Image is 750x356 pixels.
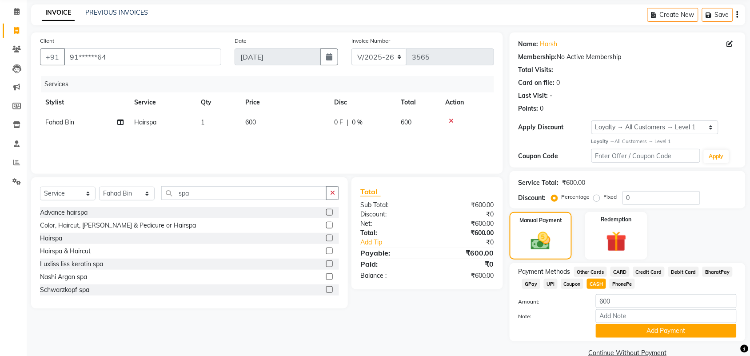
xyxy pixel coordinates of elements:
[427,219,501,228] div: ₹600.00
[40,285,89,295] div: Schwarzkopf spa
[633,267,665,277] span: Credit Card
[519,267,570,276] span: Payment Methods
[195,92,240,112] th: Qty
[354,219,427,228] div: Net:
[519,216,562,224] label: Manual Payment
[591,138,737,145] div: All Customers → Level 1
[610,279,635,289] span: PhonePe
[40,247,91,256] div: Hairspa & Haircut
[40,234,62,243] div: Hairspa
[427,248,501,258] div: ₹600.00
[351,37,390,45] label: Invoice Number
[354,259,427,269] div: Paid:
[574,267,607,277] span: Other Cards
[129,92,195,112] th: Service
[519,152,591,161] div: Coupon Code
[562,193,590,201] label: Percentage
[702,8,733,22] button: Save
[334,118,343,127] span: 0 F
[591,149,700,163] input: Enter Offer / Coupon Code
[40,48,65,65] button: +91
[540,104,544,113] div: 0
[395,92,440,112] th: Total
[519,123,591,132] div: Apply Discount
[40,37,54,45] label: Client
[347,118,348,127] span: |
[519,40,539,49] div: Name:
[440,92,494,112] th: Action
[519,178,559,188] div: Service Total:
[512,312,589,320] label: Note:
[702,267,733,277] span: BharatPay
[427,210,501,219] div: ₹0
[591,138,615,144] strong: Loyalty →
[610,267,630,277] span: CARD
[557,78,560,88] div: 0
[600,229,633,254] img: _gift.svg
[401,118,411,126] span: 600
[354,238,439,247] a: Add Tip
[352,118,363,127] span: 0 %
[41,76,501,92] div: Services
[439,238,501,247] div: ₹0
[522,279,540,289] span: GPay
[45,118,74,126] span: Fahad Bin
[519,52,557,62] div: Membership:
[354,210,427,219] div: Discount:
[245,118,256,126] span: 600
[354,248,427,258] div: Payable:
[561,279,584,289] span: Coupon
[85,8,148,16] a: PREVIOUS INVOICES
[601,216,632,224] label: Redemption
[134,118,156,126] span: Hairspa
[540,40,558,49] a: Harsh
[360,187,381,196] span: Total
[354,228,427,238] div: Total:
[40,208,88,217] div: Advance hairspa
[596,309,737,323] input: Add Note
[40,260,103,269] div: Luxliss liss keratin spa
[647,8,698,22] button: Create New
[64,48,221,65] input: Search by Name/Mobile/Email/Code
[519,52,737,62] div: No Active Membership
[525,230,557,252] img: _cash.svg
[587,279,606,289] span: CASH
[354,200,427,210] div: Sub Total:
[550,91,553,100] div: -
[40,92,129,112] th: Stylist
[519,78,555,88] div: Card on file:
[519,193,546,203] div: Discount:
[596,294,737,308] input: Amount
[519,104,539,113] div: Points:
[544,279,558,289] span: UPI
[427,228,501,238] div: ₹600.00
[519,65,554,75] div: Total Visits:
[40,221,196,230] div: Color, Haircut, [PERSON_NAME] & Pedicure or Hairspa
[596,324,737,338] button: Add Payment
[40,272,87,282] div: Nashi Argan spa
[668,267,699,277] span: Debit Card
[427,259,501,269] div: ₹0
[427,200,501,210] div: ₹600.00
[240,92,329,112] th: Price
[512,298,589,306] label: Amount:
[42,5,75,21] a: INVOICE
[604,193,617,201] label: Fixed
[201,118,204,126] span: 1
[704,150,729,163] button: Apply
[562,178,586,188] div: ₹600.00
[161,186,327,200] input: Search or Scan
[519,91,548,100] div: Last Visit:
[427,271,501,280] div: ₹600.00
[235,37,247,45] label: Date
[329,92,395,112] th: Disc
[354,271,427,280] div: Balance :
